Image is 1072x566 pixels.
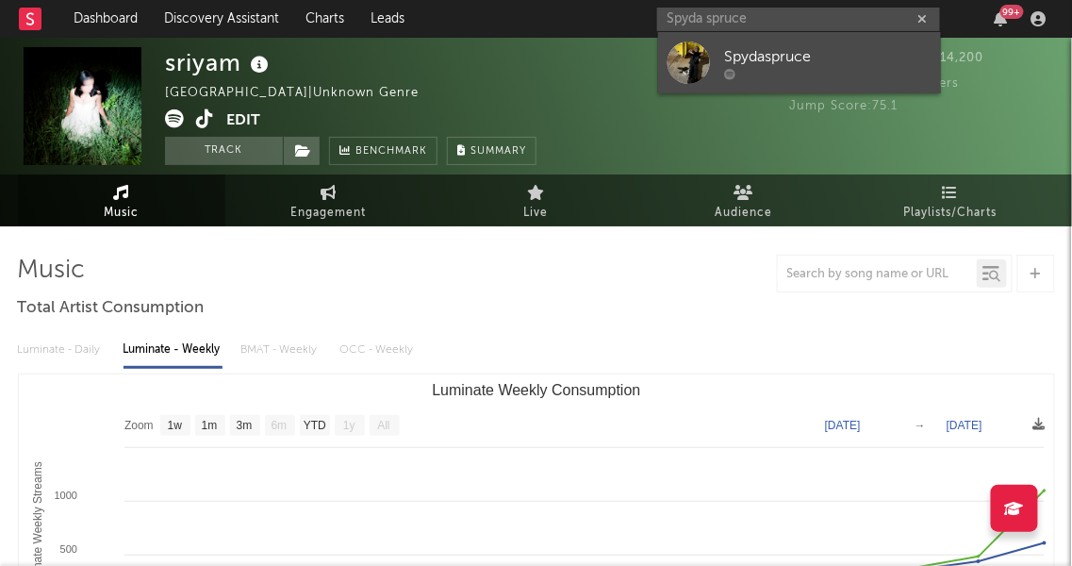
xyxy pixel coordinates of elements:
[904,202,998,225] span: Playlists/Charts
[915,419,926,432] text: →
[303,420,325,433] text: YTD
[201,420,217,433] text: 1m
[432,382,640,398] text: Luminate Weekly Consumption
[226,109,260,133] button: Edit
[524,202,549,225] span: Live
[167,420,182,433] text: 1w
[778,267,977,282] input: Search by song name or URL
[919,52,984,64] span: 14,200
[165,47,273,78] div: sriyam
[124,334,223,366] div: Luminate - Weekly
[18,297,205,320] span: Total Artist Consumption
[355,141,427,163] span: Benchmark
[789,100,898,112] span: Jump Score: 75.1
[658,32,941,93] a: Spydaspruce
[1000,5,1024,19] div: 99 +
[447,137,536,165] button: Summary
[995,11,1008,26] button: 99+
[329,137,437,165] a: Benchmark
[165,82,440,105] div: [GEOGRAPHIC_DATA] | Unknown Genre
[54,490,76,501] text: 1000
[825,419,861,432] text: [DATE]
[59,543,76,555] text: 500
[18,175,225,226] a: Music
[377,420,389,433] text: All
[470,146,526,157] span: Summary
[947,419,982,432] text: [DATE]
[291,202,367,225] span: Engagement
[724,45,932,68] div: Spydaspruce
[236,420,252,433] text: 3m
[433,175,640,226] a: Live
[225,175,433,226] a: Engagement
[640,175,848,226] a: Audience
[657,8,940,31] input: Search for artists
[848,175,1055,226] a: Playlists/Charts
[343,420,355,433] text: 1y
[715,202,772,225] span: Audience
[165,137,283,165] button: Track
[104,202,139,225] span: Music
[271,420,287,433] text: 6m
[124,420,154,433] text: Zoom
